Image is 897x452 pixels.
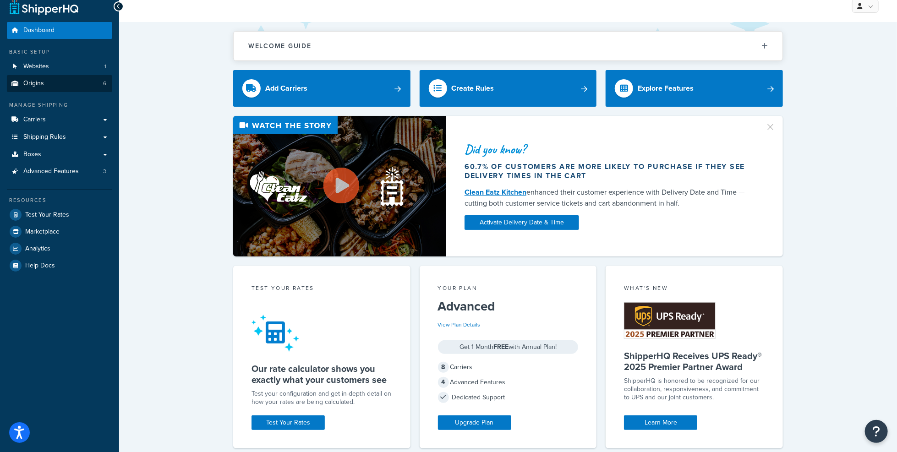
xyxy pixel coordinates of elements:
span: 6 [103,80,106,87]
a: Marketplace [7,223,112,240]
a: Boxes [7,146,112,163]
a: Test Your Rates [7,207,112,223]
span: 3 [103,168,106,175]
div: enhanced their customer experience with Delivery Date and Time — cutting both customer service ti... [465,187,754,209]
span: Test Your Rates [25,211,69,219]
span: Help Docs [25,262,55,270]
div: Basic Setup [7,48,112,56]
button: Welcome Guide [234,32,782,60]
h5: ShipperHQ Receives UPS Ready® 2025 Premier Partner Award [624,350,765,372]
a: Advanced Features3 [7,163,112,180]
a: Analytics [7,240,112,257]
span: Shipping Rules [23,133,66,141]
h5: Our rate calculator shows you exactly what your customers see [252,363,392,385]
div: Create Rules [452,82,494,95]
span: Boxes [23,151,41,158]
div: Test your rates [252,284,392,294]
div: Resources [7,196,112,204]
li: Websites [7,58,112,75]
a: Carriers [7,111,112,128]
div: Your Plan [438,284,579,294]
div: 60.7% of customers are more likely to purchase if they see delivery times in the cart [465,162,754,180]
a: Create Rules [420,70,597,107]
li: Advanced Features [7,163,112,180]
a: Help Docs [7,257,112,274]
img: Video thumbnail [233,116,446,256]
button: Open Resource Center [865,420,888,443]
div: Add Carriers [265,82,307,95]
span: Marketplace [25,228,60,236]
a: Learn More [624,415,697,430]
a: Dashboard [7,22,112,39]
a: Activate Delivery Date & Time [465,215,579,230]
div: Test your configuration and get in-depth detail on how your rates are being calculated. [252,390,392,406]
span: 8 [438,362,449,373]
div: Advanced Features [438,376,579,389]
h2: Welcome Guide [248,43,312,49]
a: Websites1 [7,58,112,75]
div: Get 1 Month with Annual Plan! [438,340,579,354]
h5: Advanced [438,299,579,314]
a: Clean Eatz Kitchen [465,187,526,197]
strong: FREE [493,342,509,352]
a: Test Your Rates [252,415,325,430]
div: Dedicated Support [438,391,579,404]
a: View Plan Details [438,321,481,329]
div: Explore Features [638,82,694,95]
div: Did you know? [465,143,754,156]
li: Origins [7,75,112,92]
p: ShipperHQ is honored to be recognized for our collaboration, responsiveness, and commitment to UP... [624,377,765,402]
span: Origins [23,80,44,87]
span: 4 [438,377,449,388]
div: Manage Shipping [7,101,112,109]
span: Analytics [25,245,50,253]
span: Carriers [23,116,46,124]
span: Dashboard [23,27,55,34]
a: Shipping Rules [7,129,112,146]
div: Carriers [438,361,579,374]
a: Explore Features [606,70,783,107]
span: 1 [104,63,106,71]
div: What's New [624,284,765,294]
span: Websites [23,63,49,71]
a: Upgrade Plan [438,415,511,430]
span: Advanced Features [23,168,79,175]
a: Add Carriers [233,70,410,107]
a: Origins6 [7,75,112,92]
